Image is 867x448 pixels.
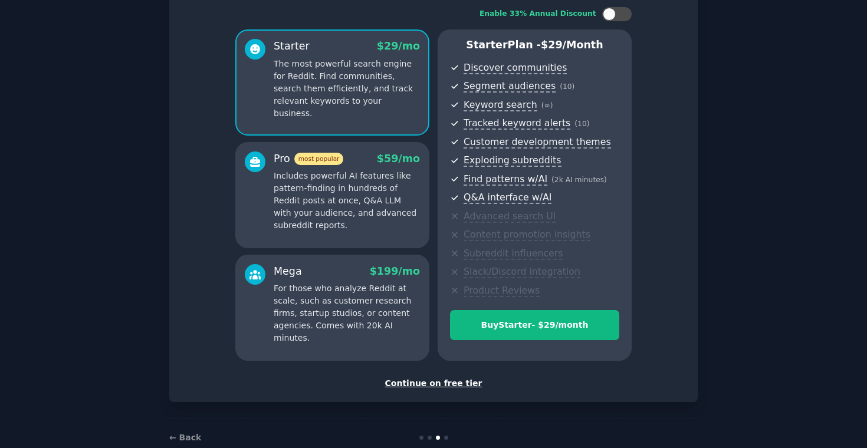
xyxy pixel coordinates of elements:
div: Starter [274,39,310,54]
div: Enable 33% Annual Discount [480,9,596,19]
a: ← Back [169,433,201,442]
p: For those who analyze Reddit at scale, such as customer research firms, startup studios, or conte... [274,282,420,344]
span: most popular [294,153,344,165]
span: Tracked keyword alerts [464,117,570,130]
span: $ 59 /mo [377,153,420,164]
div: Buy Starter - $ 29 /month [451,319,619,331]
span: Exploding subreddits [464,154,561,167]
span: Product Reviews [464,285,540,297]
p: The most powerful search engine for Reddit. Find communities, search them efficiently, and track ... [274,58,420,120]
span: Find patterns w/AI [464,173,547,186]
span: Advanced search UI [464,210,556,223]
p: Includes powerful AI features like pattern-finding in hundreds of Reddit posts at once, Q&A LLM w... [274,170,420,232]
p: Starter Plan - [450,38,619,52]
div: Continue on free tier [182,377,685,390]
span: Segment audiences [464,80,556,93]
span: Q&A interface w/AI [464,192,551,204]
span: ( 10 ) [560,83,574,91]
span: Subreddit influencers [464,248,563,260]
span: Discover communities [464,62,567,74]
span: Content promotion insights [464,229,590,241]
span: ( 2k AI minutes ) [551,176,607,184]
span: Keyword search [464,99,537,111]
div: Pro [274,151,343,166]
span: $ 29 /mo [377,40,420,52]
span: Customer development themes [464,136,611,149]
span: $ 29 /month [541,39,603,51]
button: BuyStarter- $29/month [450,310,619,340]
span: ( ∞ ) [541,101,553,110]
span: $ 199 /mo [370,265,420,277]
span: Slack/Discord integration [464,266,580,278]
span: ( 10 ) [574,120,589,128]
div: Mega [274,264,302,279]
